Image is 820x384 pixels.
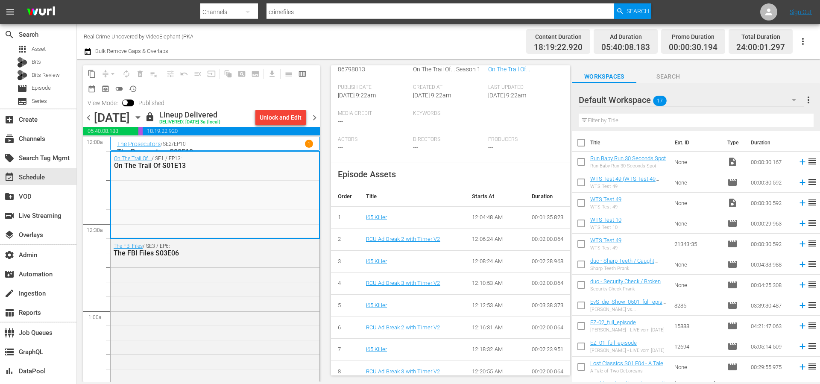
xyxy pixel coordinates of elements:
td: 00:02:28.968 [525,250,570,273]
span: menu [5,7,15,17]
svg: Add to Schedule [798,260,807,269]
span: Video [727,157,738,167]
span: reorder [807,156,817,167]
span: 05:40:08.183 [83,127,138,135]
td: None [671,275,724,295]
span: reorder [807,177,817,187]
a: RCU Ad Break 3 with Timer V2 [366,368,440,375]
span: date_range_outlined [88,85,96,93]
span: Episode [727,341,738,352]
span: history_outlined [129,85,137,93]
div: Total Duration [736,31,785,43]
p: The Prosecutors S02E10 [117,148,313,156]
span: On The Trail Of... Season 1 [413,66,480,73]
a: i65 Killer [366,346,387,352]
td: None [671,152,724,172]
span: reorder [807,361,817,372]
div: WTS Test 49 [590,204,621,210]
span: Directors [413,136,484,143]
div: Promo Duration [669,31,717,43]
span: Created At [413,84,484,91]
div: Run Baby Run 30 Seconds Spot [590,163,666,169]
td: 00:03:38.373 [525,294,570,317]
td: 05:05:14.509 [747,336,794,357]
span: preview_outlined [101,85,110,93]
td: 12694 [671,336,724,357]
a: RCU Ad Break 2 with Timer V2 [366,324,440,331]
span: Month Calendar View [85,82,99,96]
th: Type [722,131,746,155]
span: Search [4,29,15,40]
span: reorder [807,218,817,228]
span: more_vert [803,95,814,105]
td: 12:10:53 AM [465,273,525,295]
div: The FBI Files S03E06 [114,249,275,257]
a: duo - Security Check / Broken Statue [590,278,664,291]
td: 12:06:24 AM [465,229,525,251]
svg: Add to Schedule [798,219,807,228]
span: Remove Gaps & Overlaps [99,67,120,81]
td: 8285 [671,295,724,316]
span: Series [17,96,27,106]
span: Fill episodes with ad slates [191,67,205,81]
div: Bits Review [17,70,27,80]
th: Title [359,186,466,207]
td: 00:00:30.592 [747,234,794,254]
span: Overlays [4,230,15,240]
span: chevron_right [309,112,320,123]
td: 00:01:35.823 [525,206,570,229]
span: Toggle to switch from Published to Draft view. [122,100,128,106]
span: Episode [17,83,27,94]
span: 18:19:22.920 [143,127,320,135]
td: 00:29:55.975 [747,357,794,377]
th: Duration [525,186,570,207]
span: Episode [727,321,738,331]
td: 2 [331,229,359,251]
span: Bits [32,58,41,66]
span: Create Search Block [235,67,249,81]
svg: Add to Schedule [798,198,807,208]
span: Revert to Primary Episode [177,67,191,81]
td: 15888 [671,316,724,336]
span: reorder [807,238,817,249]
div: DELIVERED: [DATE] 3a (local) [159,120,220,125]
span: Schedule [4,172,15,182]
span: reorder [807,320,817,331]
span: Admin [4,250,15,260]
div: Default Workspace [579,88,804,112]
div: Bits [17,57,27,67]
td: 00:02:00.064 [525,317,570,339]
p: 1 [307,141,310,147]
p: / [161,141,163,147]
span: Asset [17,44,27,54]
span: --- [338,144,343,151]
span: 86798013 [338,66,365,73]
td: 21343r35 [671,234,724,254]
span: Copy Lineup [85,67,99,81]
svg: Add to Schedule [798,362,807,372]
th: Starts At [465,186,525,207]
a: EZ_01_full_episode [590,340,637,346]
span: Episode [727,362,738,372]
svg: Add to Schedule [798,280,807,290]
span: Loop Content [120,67,133,81]
span: Video [727,198,738,208]
div: [PERSON_NAME] - LIVE vom [DATE] [590,327,665,333]
span: Update Metadata from Key Asset [205,67,218,81]
span: Episode [727,239,738,249]
span: Asset [32,45,46,53]
th: Order [331,186,359,207]
div: Ad Duration [601,31,650,43]
a: i65 Killer [366,258,387,264]
td: 7 [331,339,359,361]
div: On The Trail Of S01E13 [114,161,274,170]
span: Customize Events [161,65,177,82]
div: WTS Test 49 [590,184,668,189]
span: Episode [727,300,738,311]
span: Search [627,3,649,19]
span: Select an event to delete [133,67,147,81]
a: Run Baby Run 30 Seconds Spot [590,155,666,161]
span: Bits Review [32,71,60,79]
span: Day Calendar View [279,65,296,82]
td: 00:00:29.963 [747,213,794,234]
